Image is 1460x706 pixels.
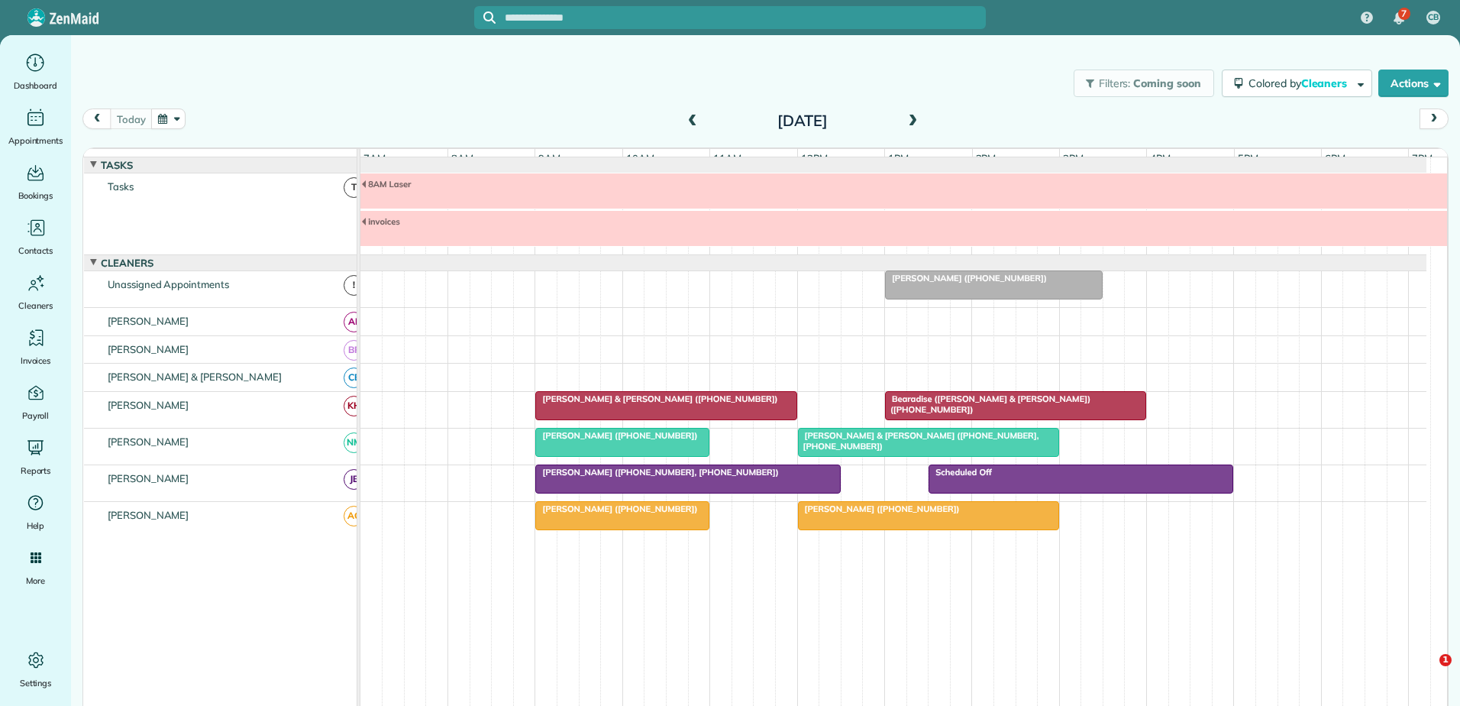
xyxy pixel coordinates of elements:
span: [PERSON_NAME] ([PHONE_NUMBER]) [535,430,698,441]
button: prev [82,108,111,129]
button: next [1420,108,1449,129]
span: 6pm [1322,152,1349,164]
span: [PERSON_NAME] & [PERSON_NAME] [105,371,285,383]
a: Contacts [6,215,65,258]
span: Reports [21,463,51,478]
span: [PERSON_NAME] [105,472,192,484]
span: CB [344,368,364,388]
span: AG [344,506,364,526]
span: 2pm [973,152,1000,164]
span: Bookings [18,188,53,203]
span: Contacts [18,243,53,258]
span: Bearadise ([PERSON_NAME] & [PERSON_NAME]) ([PHONE_NUMBER]) [884,393,1090,415]
span: AF [344,312,364,332]
span: invoices [360,216,401,227]
span: [PERSON_NAME] ([PHONE_NUMBER], [PHONE_NUMBER]) [535,467,779,478]
span: [PERSON_NAME] [105,509,192,521]
span: ! [344,275,364,296]
div: 7 unread notifications [1383,2,1415,35]
span: 3pm [1060,152,1087,164]
span: 1 [1439,654,1452,666]
span: Dashboard [14,78,57,93]
span: [PERSON_NAME] [105,399,192,411]
a: Appointments [6,105,65,148]
span: 9am [535,152,564,164]
span: 7pm [1409,152,1436,164]
a: Help [6,491,65,533]
span: JB [344,469,364,490]
span: Cleaners [98,257,157,269]
a: Reports [6,436,65,478]
span: [PERSON_NAME] [105,315,192,327]
span: Scheduled Off [928,467,993,478]
button: Colored byCleaners [1222,70,1372,97]
span: Appointments [8,133,63,148]
a: Cleaners [6,270,65,313]
span: Colored by [1248,76,1352,90]
h2: [DATE] [707,112,898,129]
span: Invoices [21,353,51,368]
button: Focus search [474,11,496,24]
span: KH [344,396,364,416]
span: 7am [360,152,389,164]
span: BR [344,340,364,361]
span: Payroll [22,408,50,423]
span: 8am [448,152,476,164]
button: Actions [1378,70,1449,97]
a: Payroll [6,381,65,423]
span: 12pm [798,152,831,164]
span: T [344,177,364,198]
span: Tasks [105,180,137,193]
span: 10am [623,152,657,164]
span: [PERSON_NAME] ([PHONE_NUMBER]) [884,273,1048,283]
a: Dashboard [6,50,65,93]
span: [PERSON_NAME] ([PHONE_NUMBER]) [535,504,698,514]
span: [PERSON_NAME] ([PHONE_NUMBER]) [797,504,961,514]
span: 5pm [1235,152,1261,164]
span: Coming soon [1133,76,1202,90]
span: Help [27,518,45,533]
span: [PERSON_NAME] & [PERSON_NAME] ([PHONE_NUMBER], [PHONE_NUMBER]) [797,430,1039,452]
span: Unassigned Appointments [105,278,232,290]
span: Cleaners [18,298,53,313]
button: today [110,108,152,129]
span: [PERSON_NAME] & [PERSON_NAME] ([PHONE_NUMBER]) [535,393,778,404]
svg: Focus search [483,11,496,24]
span: More [26,573,45,588]
span: Cleaners [1301,76,1350,90]
span: 4pm [1147,152,1174,164]
span: 8AM Laser [360,179,412,189]
span: 1pm [885,152,912,164]
span: Settings [20,675,52,691]
a: Bookings [6,160,65,203]
span: Tasks [98,159,136,171]
a: Invoices [6,325,65,368]
span: Filters: [1099,76,1131,90]
span: NM [344,432,364,453]
iframe: Intercom live chat [1408,654,1445,691]
span: [PERSON_NAME] [105,436,192,448]
span: 7 [1401,8,1407,20]
span: [PERSON_NAME] [105,343,192,355]
span: 11am [710,152,745,164]
span: CB [1428,11,1439,24]
a: Settings [6,648,65,691]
